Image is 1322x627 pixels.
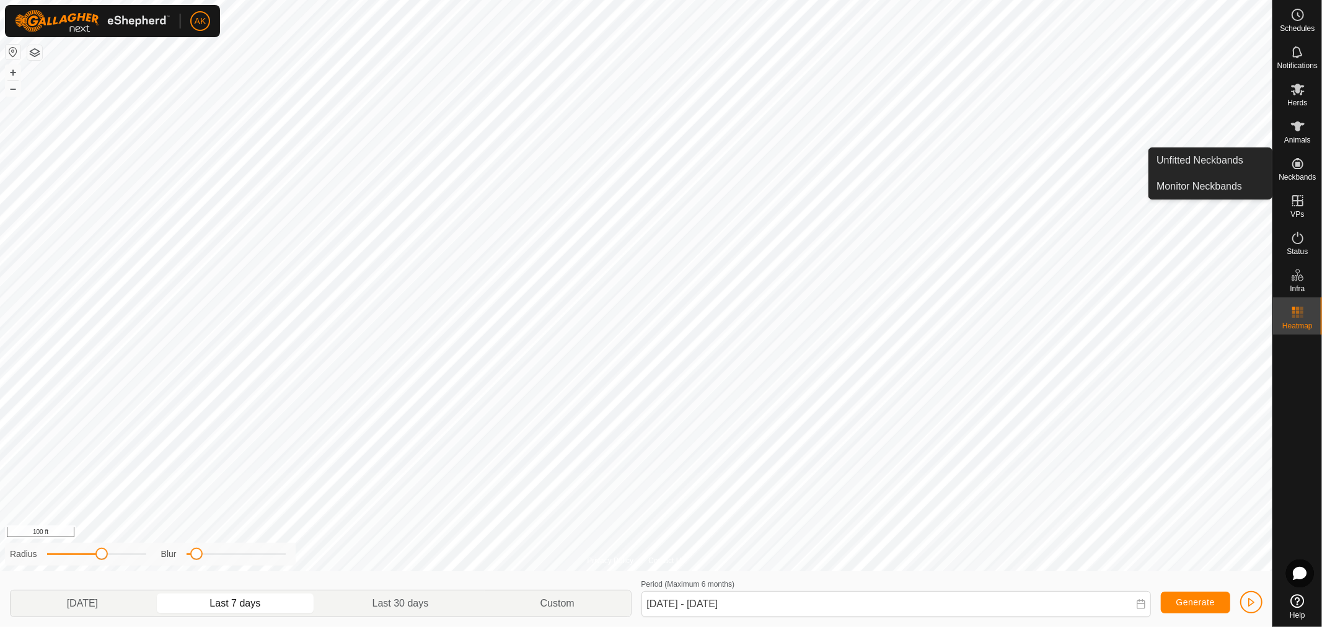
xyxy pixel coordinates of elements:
a: Contact Us [648,555,685,566]
a: Monitor Neckbands [1149,174,1272,199]
span: [DATE] [67,596,98,611]
button: + [6,65,20,80]
button: – [6,81,20,96]
button: Reset Map [6,45,20,59]
span: Custom [540,596,575,611]
span: Generate [1176,597,1215,607]
span: Heatmap [1282,322,1313,330]
button: Map Layers [27,45,42,60]
span: Herds [1287,99,1307,107]
label: Blur [161,548,177,561]
span: Neckbands [1279,173,1316,181]
a: Help [1273,589,1322,624]
button: Generate [1161,592,1230,613]
span: Help [1290,612,1305,619]
a: Unfitted Neckbands [1149,148,1272,173]
span: Notifications [1277,62,1318,69]
span: Last 7 days [209,596,260,611]
span: Last 30 days [372,596,429,611]
span: VPs [1290,211,1304,218]
label: Radius [10,548,37,561]
span: AK [195,15,206,28]
span: Infra [1290,285,1305,292]
a: Privacy Policy [587,555,633,566]
span: Animals [1284,136,1311,144]
span: Monitor Neckbands [1157,179,1242,194]
span: Status [1287,248,1308,255]
label: Period (Maximum 6 months) [641,580,735,589]
span: Schedules [1280,25,1315,32]
span: Unfitted Neckbands [1157,153,1243,168]
img: Gallagher Logo [15,10,170,32]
